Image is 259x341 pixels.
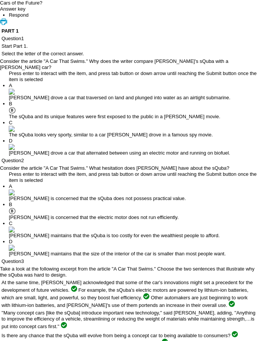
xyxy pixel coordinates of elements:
span: 3 [21,258,24,264]
span: D [9,138,12,144]
img: A_filled.gif [9,189,15,196]
p: Select the letter of the correct answer. [2,51,257,57]
span: B [9,101,12,106]
span: B [9,202,12,207]
span: At the same time, [PERSON_NAME] acknowledged that some of the car's innovations might set a prece... [2,280,253,293]
img: C.gif [9,126,15,132]
span: Other automakers are just beginning to work with lithium-ion batteries, and [PERSON_NAME]'s use o... [2,295,248,308]
span: 1 [21,36,24,41]
li: [PERSON_NAME] is concerned that the sQuba does not possess practical value. [9,183,259,202]
p: Question [2,258,257,264]
span: A [9,83,12,88]
span: Press enter to interact with the item, and press tab button or down arrow until reaching the Subm... [9,70,256,82]
img: B.gif [9,107,15,114]
span: C [9,120,12,125]
img: C.gif [9,227,15,233]
img: check [232,331,238,337]
span: D [9,239,12,244]
li: [PERSON_NAME] drove a car that alternated between using an electric motor and running on biofuel. [9,138,259,156]
li: [PERSON_NAME] maintains that the size of the interior of the car is smaller than most people want. [9,239,259,257]
h3: PART 1 [2,28,257,34]
span: Is there any chance that the sQuba will evolve from being a concept car to being available to con... [2,333,231,338]
li: [PERSON_NAME] drove a car that traversed on land and plunged into water as an airtight submarine. [9,83,259,101]
p: Question [2,158,257,164]
span: 2 [21,158,24,163]
span: Start Part 1. [2,43,28,49]
span: For example, the sQuba's electric motors are powered by lithium-ion batteries, which are small, l... [2,287,248,300]
img: check [61,322,67,328]
img: D.gif [9,245,15,251]
img: check [143,293,149,299]
li: The sQuba looks very sporty, similar to a car [PERSON_NAME] drove in a famous spy movie. [9,120,259,138]
span: Press enter to interact with the item, and press tab button or down arrow until reaching the Subm... [9,171,256,183]
li: [PERSON_NAME] is concerned that the electric motor does not run efficiently. [9,202,259,221]
img: B.gif [9,208,15,214]
li: This is the Respond Tab [9,12,259,18]
span: C [9,221,12,226]
img: D.gif [9,144,15,150]
li: The sQuba and its unique features were first exposed to the public in a [PERSON_NAME] movie. [9,101,259,120]
img: A_filled.gif [9,89,15,95]
p: Question [2,36,257,42]
span: ''Many concept cars [like the sQuba] introduce important new technology,'' said [PERSON_NAME], ad... [2,310,256,329]
img: check [229,301,235,307]
img: check [71,286,77,292]
li: [PERSON_NAME] maintains that the sQuba is too costly for even the wealthiest people to afford. [9,221,259,239]
span: A [9,183,12,189]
